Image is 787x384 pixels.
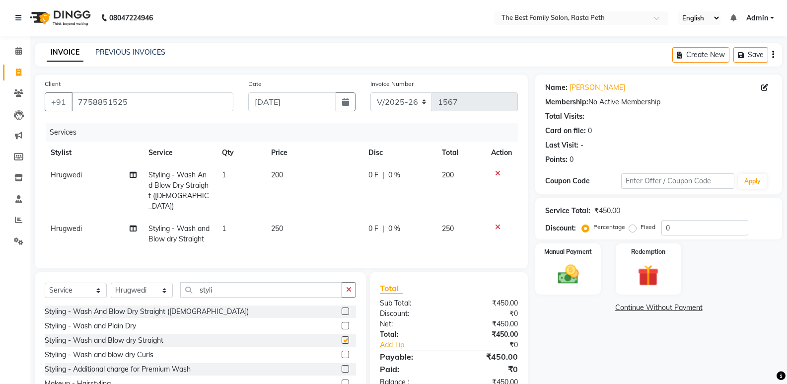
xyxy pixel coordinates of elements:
span: 0 F [368,170,378,180]
div: Sub Total: [372,298,449,308]
span: Admin [746,13,768,23]
a: PREVIOUS INVOICES [95,48,165,57]
div: Total Visits: [545,111,584,122]
a: Add Tip [372,340,462,350]
input: Search or Scan [180,282,342,298]
div: Discount: [372,308,449,319]
span: 250 [271,224,283,233]
span: Styling - Wash and Blow dry Straight [148,224,210,243]
div: Payable: [372,351,449,363]
div: Membership: [545,97,588,107]
div: ₹450.00 [449,298,525,308]
th: Stylist [45,142,143,164]
th: Action [485,142,518,164]
div: ₹0 [449,308,525,319]
span: Total [380,283,403,294]
th: Total [436,142,485,164]
div: Styling - Wash and blow dry Curls [45,350,153,360]
span: 200 [442,170,454,179]
div: Coupon Code [545,176,621,186]
div: Card on file: [545,126,586,136]
button: Save [733,47,768,63]
div: Paid: [372,363,449,375]
button: Apply [738,174,767,189]
span: | [382,170,384,180]
div: ₹450.00 [594,206,620,216]
div: Discount: [545,223,576,233]
th: Qty [216,142,265,164]
div: - [580,140,583,151]
span: Hrugwedi [51,170,82,179]
div: Service Total: [545,206,590,216]
th: Disc [362,142,436,164]
span: 0 % [388,224,400,234]
img: _gift.svg [631,262,665,289]
div: ₹450.00 [449,351,525,363]
img: _cash.svg [551,262,585,287]
div: ₹450.00 [449,319,525,329]
a: INVOICE [47,44,83,62]
div: Services [46,123,525,142]
span: 1 [222,170,226,179]
a: Continue Without Payment [537,303,780,313]
input: Search by Name/Mobile/Email/Code [72,92,233,111]
button: Create New [672,47,729,63]
div: Styling - Additional charge for Premium Wash [45,364,191,375]
label: Fixed [641,223,655,231]
label: Invoice Number [370,79,414,88]
span: 0 % [388,170,400,180]
label: Percentage [593,223,625,231]
th: Price [265,142,362,164]
span: 1 [222,224,226,233]
div: 0 [588,126,592,136]
div: Styling - Wash and Blow dry Straight [45,335,163,346]
label: Client [45,79,61,88]
label: Date [248,79,262,88]
div: 0 [570,154,573,165]
div: Points: [545,154,568,165]
div: Name: [545,82,568,93]
div: Styling - Wash and Plain Dry [45,321,136,331]
label: Redemption [631,247,665,256]
label: Manual Payment [544,247,592,256]
div: Net: [372,319,449,329]
th: Service [143,142,216,164]
span: 200 [271,170,283,179]
button: +91 [45,92,72,111]
span: 0 F [368,224,378,234]
span: | [382,224,384,234]
span: Styling - Wash And Blow Dry Straight ([DEMOGRAPHIC_DATA]) [148,170,209,211]
a: [PERSON_NAME] [570,82,625,93]
div: ₹0 [449,363,525,375]
span: 250 [442,224,454,233]
div: ₹0 [462,340,525,350]
div: No Active Membership [545,97,772,107]
div: ₹450.00 [449,329,525,340]
img: logo [25,4,93,32]
input: Enter Offer / Coupon Code [621,173,734,189]
div: Last Visit: [545,140,578,151]
b: 08047224946 [109,4,153,32]
span: Hrugwedi [51,224,82,233]
div: Total: [372,329,449,340]
div: Styling - Wash And Blow Dry Straight ([DEMOGRAPHIC_DATA]) [45,307,249,317]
